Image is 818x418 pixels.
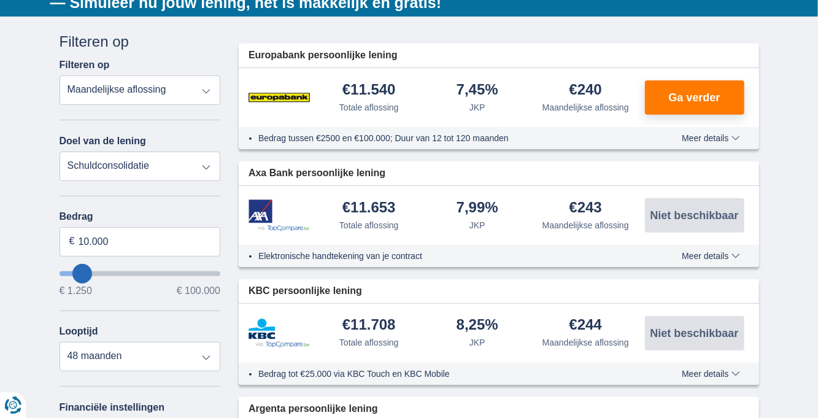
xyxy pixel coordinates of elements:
label: Bedrag [60,211,221,222]
div: €11.653 [342,200,396,217]
li: Elektronische handtekening van je contract [258,250,637,262]
span: Meer details [682,134,739,142]
div: €243 [569,200,602,217]
img: product.pl.alt Europabank [249,82,310,113]
div: 7,99% [457,200,498,217]
span: KBC persoonlijke lening [249,284,362,298]
img: product.pl.alt Axa Bank [249,199,310,232]
div: Maandelijkse aflossing [542,336,629,349]
span: € [69,234,75,249]
button: Niet beschikbaar [645,316,744,350]
div: JKP [469,101,485,114]
span: Meer details [682,370,739,378]
li: Bedrag tussen €2500 en €100.000; Duur van 12 tot 120 maanden [258,132,637,144]
img: product.pl.alt KBC [249,319,310,348]
button: Meer details [673,369,749,379]
span: Meer details [682,252,739,260]
div: JKP [469,219,485,231]
div: Totale aflossing [339,101,399,114]
span: Niet beschikbaar [650,210,738,221]
div: 7,45% [457,82,498,99]
button: Ga verder [645,80,744,115]
li: Bedrag tot €25.000 via KBC Touch en KBC Mobile [258,368,637,380]
div: Totale aflossing [339,219,399,231]
div: Totale aflossing [339,336,399,349]
label: Filteren op [60,60,110,71]
div: €11.540 [342,82,396,99]
div: 8,25% [457,317,498,334]
label: Doel van de lening [60,136,146,147]
label: Financiële instellingen [60,402,165,413]
label: Looptijd [60,326,98,337]
span: € 1.250 [60,286,92,296]
div: €240 [569,82,602,99]
span: Europabank persoonlijke lening [249,48,398,63]
button: Meer details [673,133,749,143]
div: €244 [569,317,602,334]
div: JKP [469,336,485,349]
span: Axa Bank persoonlijke lening [249,166,385,180]
span: Niet beschikbaar [650,328,738,339]
div: Filteren op [60,31,221,52]
div: Maandelijkse aflossing [542,219,629,231]
span: Argenta persoonlijke lening [249,402,378,416]
button: Meer details [673,251,749,261]
div: €11.708 [342,317,396,334]
span: € 100.000 [177,286,220,296]
input: wantToBorrow [60,271,221,276]
span: Ga verder [668,92,720,103]
div: Maandelijkse aflossing [542,101,629,114]
button: Niet beschikbaar [645,198,744,233]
